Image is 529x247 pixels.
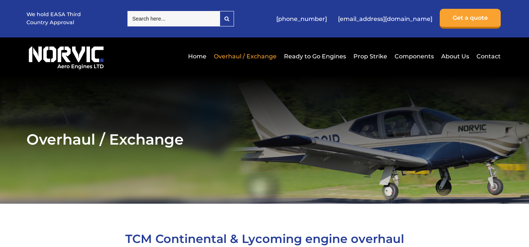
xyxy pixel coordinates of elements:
[26,11,82,26] p: We hold EASA Third Country Approval
[352,47,389,65] a: Prop Strike
[212,47,278,65] a: Overhaul / Exchange
[439,47,471,65] a: About Us
[334,10,436,28] a: [EMAIL_ADDRESS][DOMAIN_NAME]
[186,47,208,65] a: Home
[440,9,501,29] a: Get a quote
[393,47,436,65] a: Components
[127,11,220,26] input: Search here...
[26,130,503,148] h2: Overhaul / Exchange
[475,47,501,65] a: Contact
[273,10,331,28] a: [PHONE_NUMBER]
[26,43,106,70] img: Norvic Aero Engines logo
[282,47,348,65] a: Ready to Go Engines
